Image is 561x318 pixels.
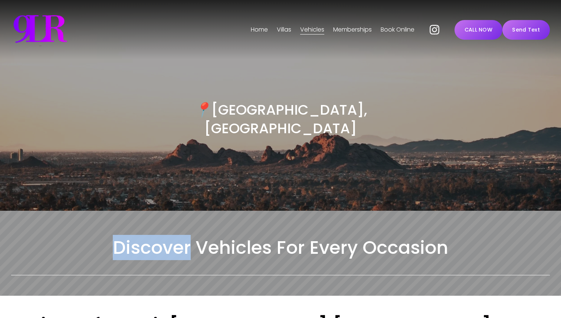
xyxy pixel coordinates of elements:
[194,100,211,119] em: 📍
[300,24,324,36] a: folder dropdown
[11,236,550,259] h2: Discover Vehicles For Every Occasion
[455,20,502,40] a: CALL NOW
[277,24,291,35] span: Villas
[381,24,414,36] a: Book Online
[146,101,415,138] h3: [GEOGRAPHIC_DATA], [GEOGRAPHIC_DATA]
[429,24,440,36] a: Instagram
[251,24,268,36] a: Home
[333,24,372,36] a: Memberships
[502,20,550,40] a: Send Text
[11,11,69,48] img: 999 Luxury Rentals
[277,24,291,36] a: folder dropdown
[300,24,324,35] span: Vehicles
